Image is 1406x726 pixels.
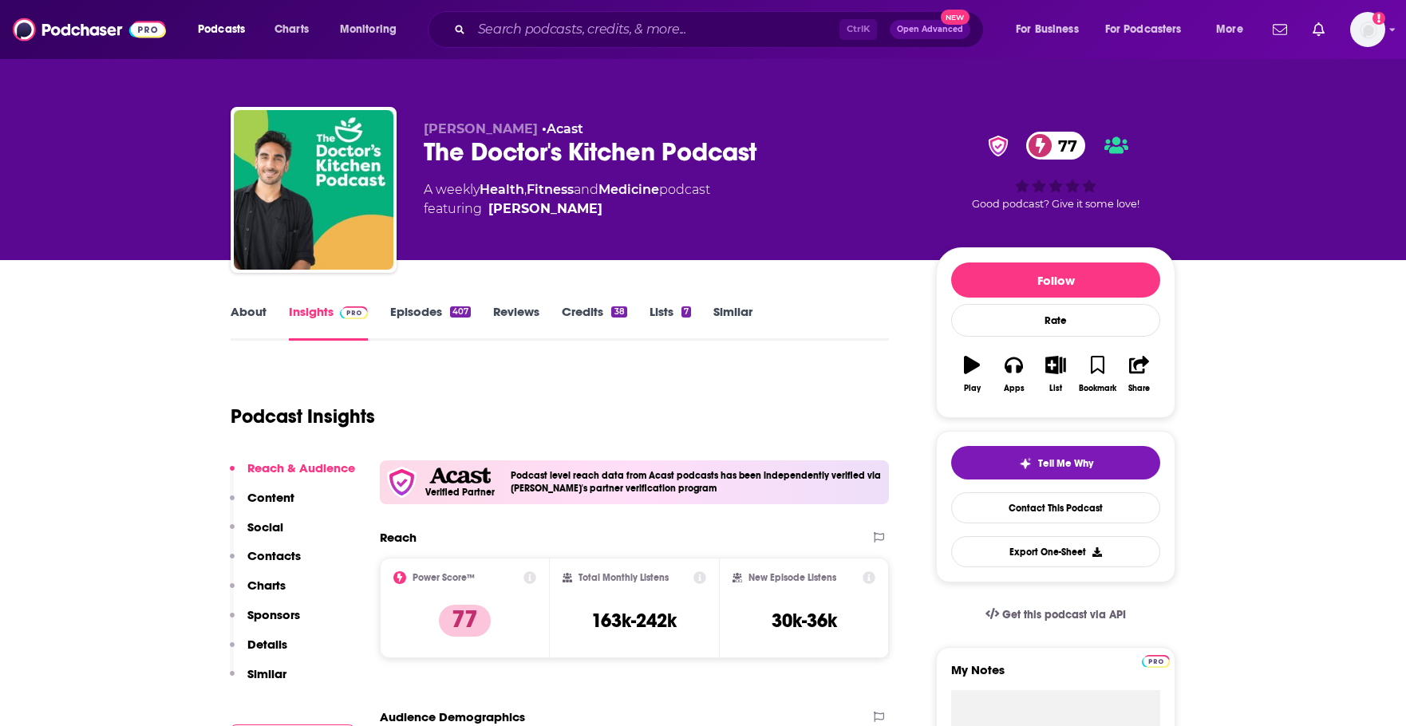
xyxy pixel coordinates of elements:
p: Details [247,637,287,652]
h3: 30k-36k [772,609,837,633]
a: Dr. Rupy Aujla [488,199,602,219]
div: Apps [1004,384,1025,393]
button: Details [230,637,287,666]
span: , [524,182,527,197]
h3: 163k-242k [591,609,677,633]
p: Social [247,519,283,535]
a: About [231,304,267,341]
input: Search podcasts, credits, & more... [472,17,839,42]
div: Play [964,384,981,393]
a: Show notifications dropdown [1306,16,1331,43]
button: Show profile menu [1350,12,1385,47]
h2: Power Score™ [413,572,475,583]
img: Podchaser Pro [1142,655,1170,668]
button: List [1035,345,1076,403]
button: Share [1119,345,1160,403]
div: Bookmark [1079,384,1116,393]
a: Show notifications dropdown [1266,16,1293,43]
h2: Audience Demographics [380,709,525,724]
span: Tell Me Why [1038,457,1093,470]
p: 77 [439,605,491,637]
img: User Profile [1350,12,1385,47]
span: [PERSON_NAME] [424,121,538,136]
span: Podcasts [198,18,245,41]
button: open menu [187,17,266,42]
button: Sponsors [230,607,300,637]
button: Charts [230,578,286,607]
button: Apps [993,345,1034,403]
span: New [941,10,970,25]
span: Good podcast? Give it some love! [972,198,1139,210]
a: Lists7 [650,304,691,341]
div: 38 [611,306,626,318]
svg: Add a profile image [1372,12,1385,25]
a: InsightsPodchaser Pro [289,304,368,341]
img: Podchaser Pro [340,306,368,319]
span: For Business [1016,18,1079,41]
a: Similar [713,304,752,341]
span: Get this podcast via API [1002,608,1126,621]
a: Medicine [598,182,659,197]
span: Open Advanced [897,26,963,34]
button: Social [230,519,283,549]
span: Charts [274,18,309,41]
span: For Podcasters [1105,18,1182,41]
button: Bookmark [1076,345,1118,403]
div: Search podcasts, credits, & more... [443,11,999,48]
span: Monitoring [340,18,397,41]
h1: Podcast Insights [231,404,375,428]
div: Rate [951,304,1160,337]
div: A weekly podcast [424,180,710,219]
p: Sponsors [247,607,300,622]
h2: Reach [380,530,417,545]
a: Get this podcast via API [973,595,1139,634]
a: 77 [1026,132,1085,160]
h5: Verified Partner [425,487,495,497]
h2: New Episode Listens [748,572,836,583]
span: featuring [424,199,710,219]
a: Health [480,182,524,197]
p: Charts [247,578,286,593]
span: Ctrl K [839,19,877,40]
h2: Total Monthly Listens [579,572,669,583]
p: Content [247,490,294,505]
button: Content [230,490,294,519]
button: open menu [1205,17,1263,42]
img: Podchaser - Follow, Share and Rate Podcasts [13,14,166,45]
p: Reach & Audience [247,460,355,475]
a: Reviews [493,304,539,341]
button: Export One-Sheet [951,536,1160,567]
button: tell me why sparkleTell Me Why [951,446,1160,479]
img: The Doctor's Kitchen Podcast [234,110,393,270]
span: Logged in as Ashley_Beenen [1350,12,1385,47]
button: Follow [951,262,1160,298]
a: Pro website [1142,653,1170,668]
span: 77 [1042,132,1085,160]
a: Charts [264,17,318,42]
div: verified Badge77Good podcast? Give it some love! [936,121,1175,220]
span: and [574,182,598,197]
button: open menu [1005,17,1099,42]
button: Play [951,345,993,403]
img: verfied icon [386,467,417,498]
div: Share [1128,384,1150,393]
button: open menu [1095,17,1205,42]
img: tell me why sparkle [1019,457,1032,470]
a: Acast [547,121,583,136]
h4: Podcast level reach data from Acast podcasts has been independently verified via [PERSON_NAME]'s ... [511,470,883,494]
button: Open AdvancedNew [890,20,970,39]
p: Contacts [247,548,301,563]
img: verified Badge [983,136,1013,156]
div: 407 [450,306,471,318]
div: 7 [681,306,691,318]
button: Similar [230,666,286,696]
a: Fitness [527,182,574,197]
a: Contact This Podcast [951,492,1160,523]
label: My Notes [951,662,1160,690]
a: Credits38 [562,304,626,341]
p: Similar [247,666,286,681]
button: open menu [329,17,417,42]
span: • [542,121,583,136]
